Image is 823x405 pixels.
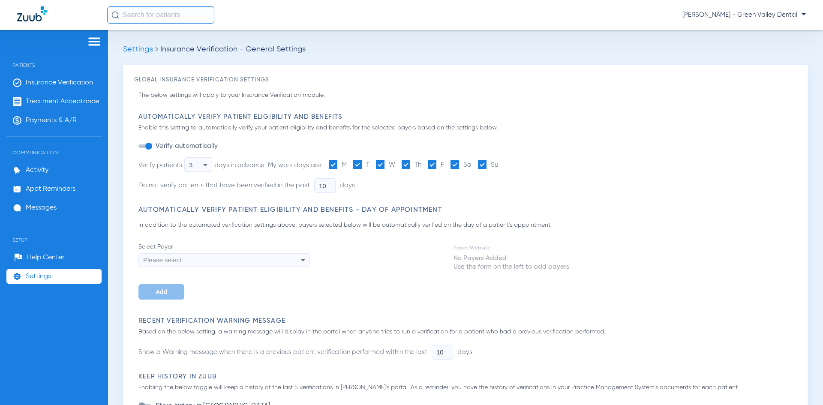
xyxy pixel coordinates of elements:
[453,243,570,253] td: Payer/Website
[26,272,51,281] span: Settings
[87,36,101,47] img: hamburger-icon
[138,317,797,325] h3: Recent Verification Warning Message
[138,91,797,100] p: The below settings will apply to your Insurance Verification module.
[143,256,181,264] span: Please select
[138,157,266,172] div: Verify patients days in advance.
[138,383,797,392] p: Enabling the below toggle will keep a history of the last 5 verifications in [PERSON_NAME]'s port...
[451,160,472,170] label: Sa
[138,327,797,336] p: Based on the below setting, a warning message will display in the portal when anyone tries to run...
[402,160,421,170] label: Th
[26,185,75,193] span: Appt Reminders
[123,45,153,53] span: Settings
[353,160,369,170] label: T
[138,178,496,193] li: Do not verify patients that have been verified in the past days.
[160,45,306,53] span: Insurance Verification - General Settings
[428,160,444,170] label: F
[17,6,47,21] img: Zuub Logo
[14,253,64,262] a: Help Center
[138,284,184,300] button: Add
[107,6,214,24] input: Search for patients
[138,221,797,230] p: In addition to the automated verification settings above, payers selected below will be automatic...
[26,166,48,174] span: Activity
[6,49,102,68] span: Patients
[138,206,797,214] h3: Automatically Verify Patient Eligibility and Benefits - Day of Appointment
[682,11,806,19] span: [PERSON_NAME] - Green Valley Dental
[26,97,99,106] span: Treatment Acceptance
[138,345,474,360] li: Show a Warning message when there is a previous patient verification performed within the last days.
[6,224,102,243] span: Setup
[453,254,570,272] td: No Payers Added Use the form on the left to add payers
[154,142,218,150] label: Verify automatically
[26,78,93,87] span: Insurance Verification
[329,160,347,170] label: M
[26,204,57,212] span: Messages
[268,162,322,168] span: My work days are:
[27,253,64,262] span: Help Center
[376,160,395,170] label: W
[138,123,797,132] p: Enable this setting to automatically verify your patient eligibility and benefits for the selecte...
[138,372,797,381] h3: Keep History in Zuub
[478,160,498,170] label: Su
[189,161,192,168] span: 3
[138,243,310,251] span: Select Payer
[134,76,797,84] h3: Global Insurance Verification Settings
[26,116,77,125] span: Payments & A/R
[138,113,797,121] h3: Automatically Verify Patient Eligibility and Benefits
[111,11,119,19] img: Search Icon
[780,364,823,405] iframe: Chat Widget
[6,137,102,156] span: Communication
[156,288,167,295] span: Add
